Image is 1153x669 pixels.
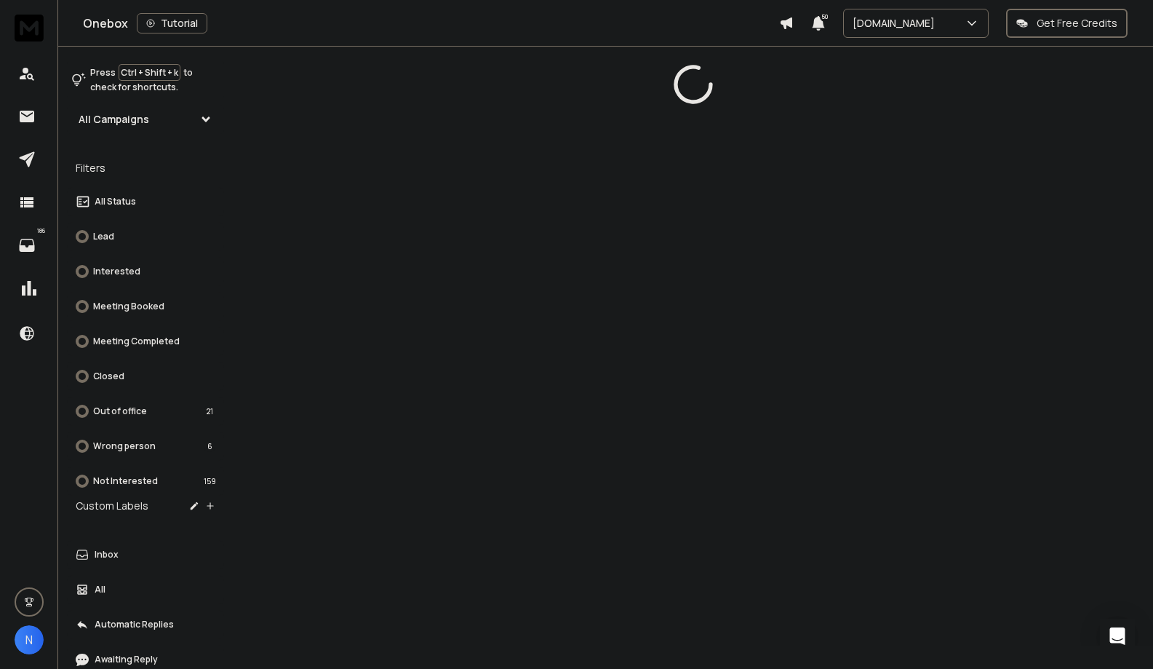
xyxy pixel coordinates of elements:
[204,475,215,487] div: 159
[67,222,224,251] button: Lead
[67,327,224,356] button: Meeting Completed
[1037,16,1117,31] p: Get Free Credits
[820,12,830,22] span: 50
[1006,9,1128,38] button: Get Free Credits
[93,405,147,417] p: Out of office
[67,467,224,496] button: Not Interested159
[79,112,149,127] h1: All Campaigns
[1100,619,1135,654] div: Open Intercom Messenger
[67,397,224,426] button: Out of office21
[93,475,158,487] p: Not Interested
[93,440,156,452] p: Wrong person
[36,225,47,237] p: 186
[67,610,224,639] button: Automatic Replies
[95,584,105,595] p: All
[95,654,158,665] p: Awaiting Reply
[90,66,193,95] p: Press to check for shortcuts.
[853,16,941,31] p: [DOMAIN_NAME]
[93,371,124,382] p: Closed
[76,499,148,513] h3: Custom Labels
[204,440,215,452] div: 6
[67,292,224,321] button: Meeting Booked
[67,362,224,391] button: Closed
[67,432,224,461] button: Wrong person6
[93,301,164,312] p: Meeting Booked
[67,187,224,216] button: All Status
[95,549,119,561] p: Inbox
[93,266,140,277] p: Interested
[67,575,224,604] button: All
[15,625,44,654] button: N
[204,405,215,417] div: 21
[67,257,224,286] button: Interested
[137,13,207,33] button: Tutorial
[95,619,174,630] p: Automatic Replies
[12,231,41,260] a: 186
[119,64,180,81] span: Ctrl + Shift + k
[67,105,224,134] button: All Campaigns
[83,13,779,33] div: Onebox
[93,231,114,242] p: Lead
[67,540,224,569] button: Inbox
[67,158,224,178] h3: Filters
[93,336,180,347] p: Meeting Completed
[95,196,136,207] p: All Status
